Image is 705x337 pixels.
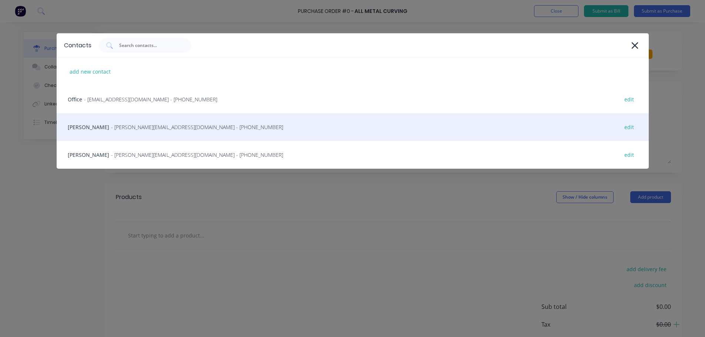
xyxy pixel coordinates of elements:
div: [PERSON_NAME] [57,141,649,169]
div: Office [57,85,649,113]
input: Search contacts... [118,42,180,49]
div: Contacts [64,41,91,50]
span: - [PERSON_NAME][EMAIL_ADDRESS][DOMAIN_NAME] - [PHONE_NUMBER] [111,151,283,159]
div: edit [621,121,638,133]
span: - [PERSON_NAME][EMAIL_ADDRESS][DOMAIN_NAME] - [PHONE_NUMBER] [111,123,283,131]
div: edit [621,94,638,105]
div: [PERSON_NAME] [57,113,649,141]
div: add new contact [66,66,114,77]
div: edit [621,149,638,161]
span: - [EMAIL_ADDRESS][DOMAIN_NAME] - [PHONE_NUMBER] [84,95,217,103]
